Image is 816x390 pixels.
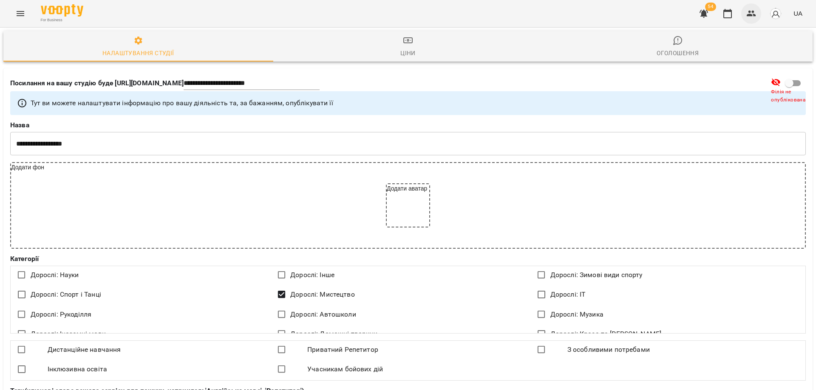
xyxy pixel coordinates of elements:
span: 54 [705,3,716,11]
span: Дорослі: Рукоділля [31,309,92,320]
span: Приватний Репетитор [307,345,378,355]
span: Учасникам бойових дій [307,364,383,374]
img: Voopty Logo [41,4,83,17]
p: Посилання на вашу студію буде [URL][DOMAIN_NAME] [10,78,184,88]
span: Дорослі: Науки [31,270,79,280]
span: Інклюзивна освіта [48,364,108,374]
span: Дорослі: Зимові види спорту [550,270,643,280]
span: Філія не опублікована [771,88,813,104]
div: Налаштування студії [102,48,174,58]
div: Оголошення [657,48,699,58]
div: Ціни [400,48,416,58]
span: Дорослі: Мистецтво [290,289,355,300]
span: Дорослі: Іноземні мови [31,329,106,339]
button: UA [790,6,806,21]
span: Дорослі: Спорт і Танці [31,289,101,300]
span: UA [793,9,802,18]
img: avatar_s.png [770,8,782,20]
span: Дистанційне навчання [48,345,121,355]
span: Дорослі: Інше [290,270,334,280]
span: З особливими потребами [567,345,650,355]
label: Назва [10,122,806,129]
span: Дорослі: Краса та [PERSON_NAME] [550,329,662,339]
span: Дорослі: Автошколи [290,309,356,320]
div: Додати аватар [387,184,429,227]
p: Тут ви можете налаштувати інформацію про вашу діяльність та, за бажанням, опублікувати її [31,98,333,108]
span: Дорослі: IT [550,289,586,300]
button: Menu [10,3,31,24]
span: For Business [41,17,83,23]
span: Дорослі: Музика [550,309,603,320]
label: Категорії [10,255,806,262]
span: Дорослі: Домашні тварини [290,329,378,339]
